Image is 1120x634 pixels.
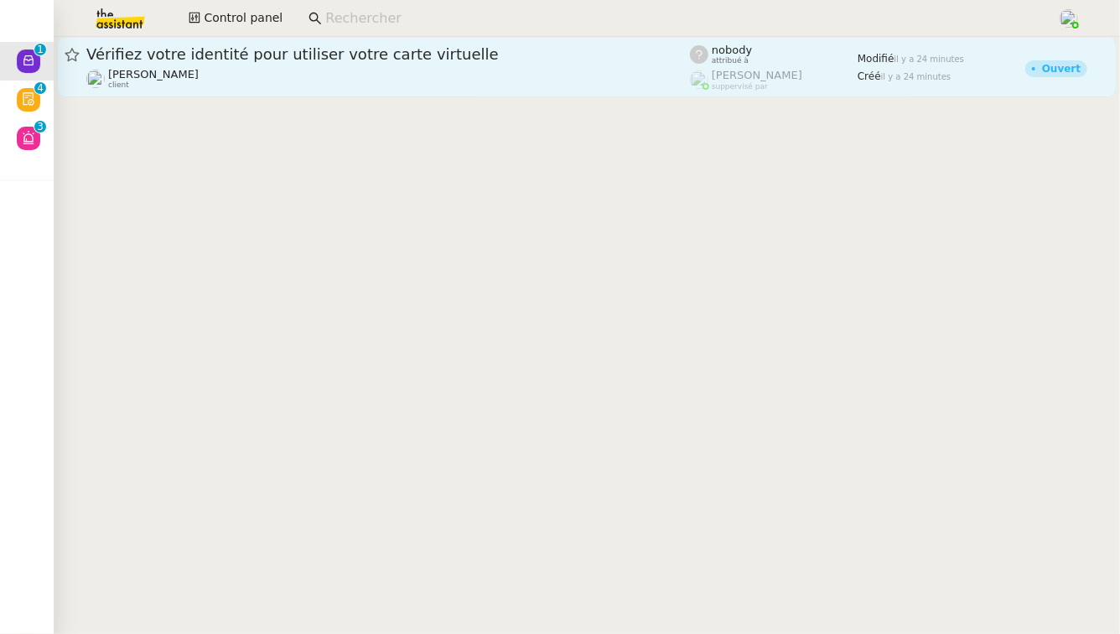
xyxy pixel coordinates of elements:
[37,44,44,59] p: 1
[179,7,293,30] button: Control panel
[712,82,768,91] span: suppervisé par
[858,53,894,65] span: Modifié
[858,70,881,82] span: Créé
[881,72,951,81] span: il y a 24 minutes
[690,44,858,65] app-user-label: attribué à
[86,70,105,88] img: users%2FtFhOaBya8rNVU5KG7br7ns1BCvi2%2Favatar%2Faa8c47da-ee6c-4101-9e7d-730f2e64f978
[34,44,46,55] nz-badge-sup: 1
[1042,64,1081,74] div: Ouvert
[894,55,965,64] span: il y a 24 minutes
[325,8,1040,30] input: Rechercher
[34,121,46,133] nz-badge-sup: 3
[86,68,690,90] app-user-detailed-label: client
[1060,9,1078,28] img: users%2FPPrFYTsEAUgQy5cK5MCpqKbOX8K2%2Favatar%2FCapture%20d%E2%80%99e%CC%81cran%202023-06-05%20a%...
[108,81,129,90] span: client
[712,69,802,81] span: [PERSON_NAME]
[712,44,752,56] span: nobody
[712,56,749,65] span: attribué à
[690,69,858,91] app-user-label: suppervisé par
[204,8,283,28] span: Control panel
[37,82,44,97] p: 4
[86,47,690,62] span: Vérifiez votre identité pour utiliser votre carte virtuelle
[108,68,199,81] span: [PERSON_NAME]
[690,70,708,89] img: users%2FyQfMwtYgTqhRP2YHWHmG2s2LYaD3%2Favatar%2Fprofile-pic.png
[34,82,46,94] nz-badge-sup: 4
[37,121,44,136] p: 3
